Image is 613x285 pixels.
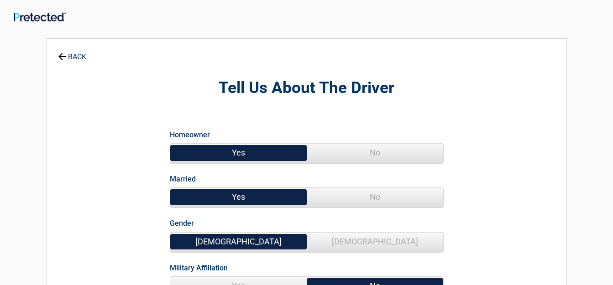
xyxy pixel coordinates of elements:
[14,12,66,22] img: Main Logo
[307,144,443,162] span: No
[97,78,516,99] h2: Tell Us About The Driver
[170,173,196,185] label: Married
[170,233,307,251] span: [DEMOGRAPHIC_DATA]
[307,233,443,251] span: [DEMOGRAPHIC_DATA]
[170,217,194,229] label: Gender
[170,262,228,274] label: Military Affiliation
[170,188,307,206] span: Yes
[56,45,88,61] a: BACK
[170,129,210,141] label: Homeowner
[307,188,443,206] span: No
[170,144,307,162] span: Yes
